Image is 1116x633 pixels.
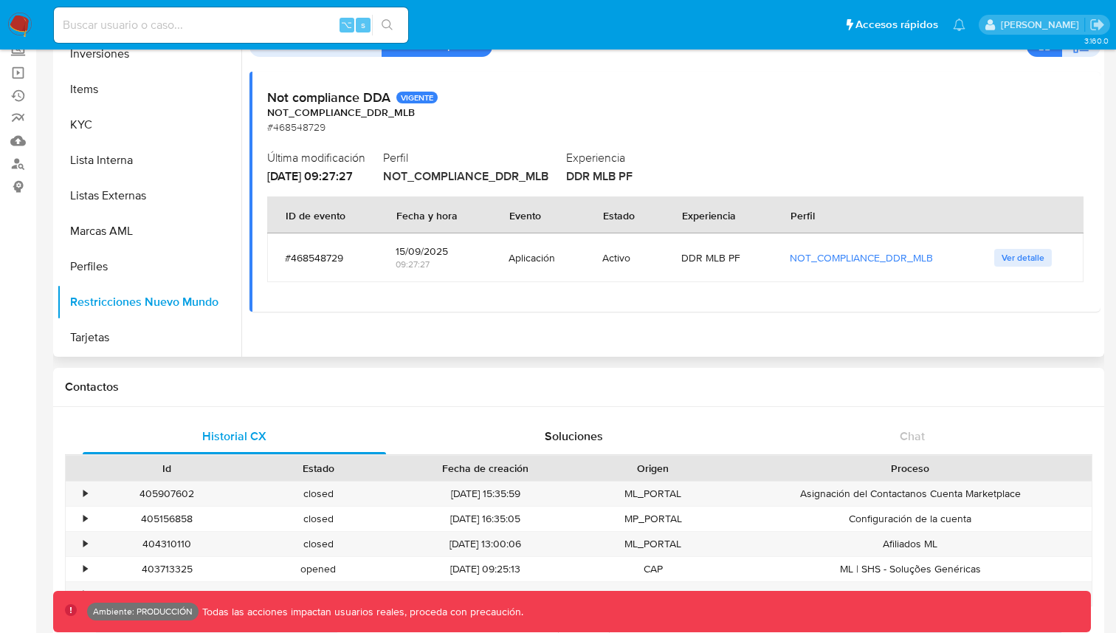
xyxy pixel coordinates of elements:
div: RA [577,582,728,606]
div: [DATE] 08:40:14 [393,582,577,606]
div: opened [243,557,394,581]
div: 403713325 [92,557,243,581]
button: KYC [57,107,241,143]
div: Asignación del Contactanos Cuenta Marketplace [728,482,1092,506]
button: Marcas AML [57,213,241,249]
button: Listas Externas [57,178,241,213]
div: Origen [588,461,718,476]
div: Fecha de creación [404,461,567,476]
div: 403704820 [92,582,243,606]
div: [DATE] 09:25:13 [393,557,577,581]
div: [DATE] 13:00:06 [393,532,577,556]
div: Afiliados ML [728,582,1092,606]
div: MP_PORTAL [577,507,728,531]
div: Estado [253,461,384,476]
button: Items [57,72,241,107]
button: Inversiones [57,36,241,72]
div: 404310110 [92,532,243,556]
span: Chat [900,428,925,445]
span: Historial CX [202,428,266,445]
div: • [83,537,87,551]
a: Salir [1089,17,1105,32]
span: ⌥ [341,18,352,32]
div: Proceso [739,461,1081,476]
a: Notificaciones [953,18,965,31]
div: closed [243,507,394,531]
div: • [83,487,87,501]
div: CAP [577,557,728,581]
button: Tarjetas [57,320,241,355]
div: Afiliados ML [728,532,1092,556]
div: closed [243,532,394,556]
div: • [83,512,87,526]
button: Perfiles [57,249,241,284]
div: Id [102,461,232,476]
div: closed [243,482,394,506]
h1: Contactos [65,380,1092,394]
div: 405156858 [92,507,243,531]
div: ML_PORTAL [577,482,728,506]
p: Todas las acciones impactan usuarios reales, proceda con precaución. [199,605,523,619]
div: • [83,562,87,576]
div: • [83,587,87,601]
button: Lista Interna [57,143,241,178]
span: 3.160.0 [1084,35,1109,47]
p: Ambiente: PRODUCCIÓN [93,609,193,615]
div: ML | SHS - Soluções Genéricas [728,557,1092,581]
div: opened [243,582,394,606]
button: search-icon [372,15,402,35]
div: ML_PORTAL [577,532,728,556]
span: Soluciones [545,428,603,445]
div: [DATE] 15:35:59 [393,482,577,506]
span: s [361,18,365,32]
p: ramiro.carbonell@mercadolibre.com.co [1001,18,1084,32]
div: 405907602 [92,482,243,506]
span: Accesos rápidos [855,17,938,32]
div: [DATE] 16:35:05 [393,507,577,531]
input: Buscar usuario o caso... [54,16,408,35]
button: Restricciones Nuevo Mundo [57,284,241,320]
div: Configuración de la cuenta [728,507,1092,531]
